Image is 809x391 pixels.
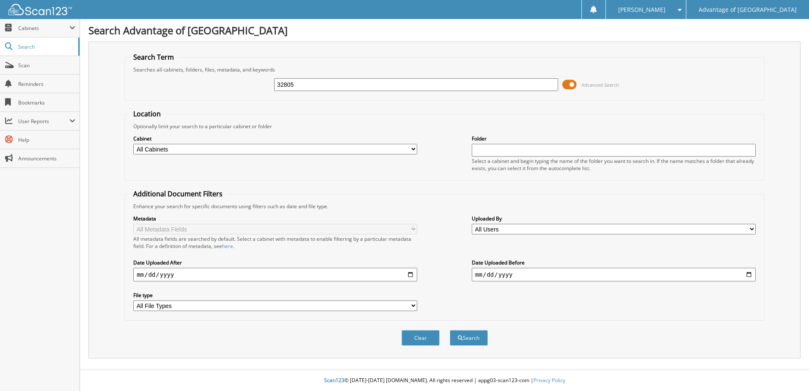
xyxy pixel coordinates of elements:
label: Cabinet [133,135,417,142]
span: Search [18,43,74,50]
span: Scan [18,62,75,69]
input: start [133,268,417,281]
div: Select a cabinet and begin typing the name of the folder you want to search in. If the name match... [472,157,756,172]
span: [PERSON_NAME] [618,7,666,12]
div: All metadata fields are searched by default. Select a cabinet with metadata to enable filtering b... [133,235,417,250]
span: Scan123 [324,377,344,384]
a: here [222,242,233,250]
label: Uploaded By [472,215,756,222]
span: Reminders [18,80,75,88]
div: Searches all cabinets, folders, files, metadata, and keywords [129,66,760,73]
span: Advanced Search [581,82,619,88]
div: Optionally limit your search to a particular cabinet or folder [129,123,760,130]
label: Date Uploaded Before [472,259,756,266]
label: Metadata [133,215,417,222]
input: end [472,268,756,281]
button: Search [450,330,488,346]
legend: Additional Document Filters [129,189,227,198]
label: Folder [472,135,756,142]
span: Announcements [18,155,75,162]
legend: Search Term [129,52,178,62]
a: Privacy Policy [534,377,565,384]
span: Advantage of [GEOGRAPHIC_DATA] [699,7,797,12]
legend: Location [129,109,165,118]
div: Enhance your search for specific documents using filters such as date and file type. [129,203,760,210]
div: © [DATE]-[DATE] [DOMAIN_NAME]. All rights reserved | appg03-scan123-com | [80,370,809,391]
span: Bookmarks [18,99,75,106]
h1: Search Advantage of [GEOGRAPHIC_DATA] [88,23,801,37]
iframe: Chat Widget [767,350,809,391]
img: scan123-logo-white.svg [8,4,72,15]
button: Clear [402,330,440,346]
span: User Reports [18,118,69,125]
span: Cabinets [18,25,69,32]
label: File type [133,292,417,299]
label: Date Uploaded After [133,259,417,266]
span: Help [18,136,75,143]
